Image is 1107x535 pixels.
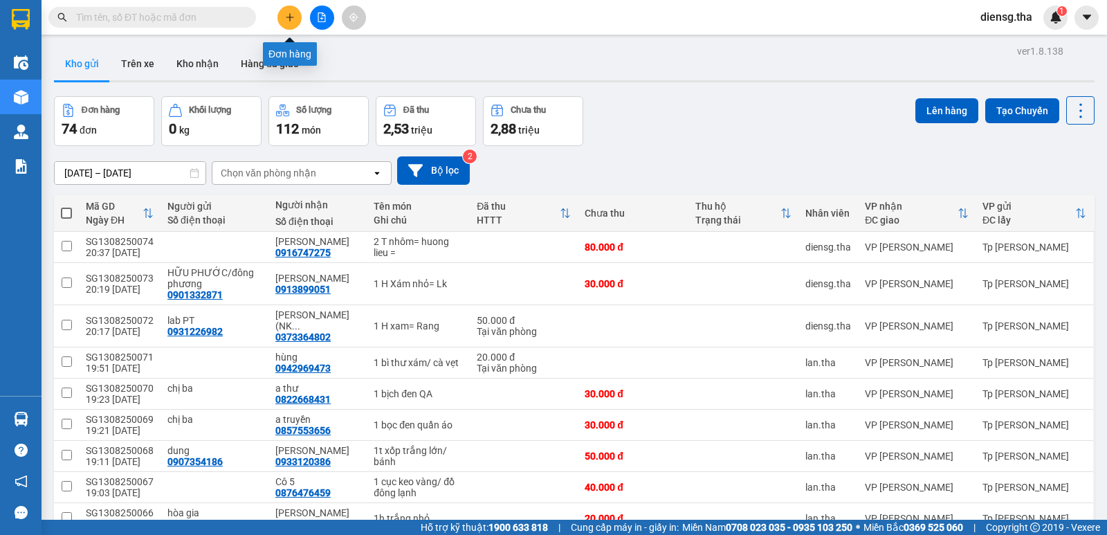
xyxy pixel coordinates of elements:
[15,475,28,488] span: notification
[275,199,360,210] div: Người nhận
[865,513,969,524] div: VP [PERSON_NAME]
[167,267,262,289] div: HỮU PHƯỚC/đông phương
[167,215,262,226] div: Số điện thoại
[275,518,331,529] div: 0915605387
[275,273,360,284] div: Ngọc Tý
[403,105,429,115] div: Đã thu
[285,12,295,22] span: plus
[374,476,463,498] div: 1 cục keo vàng/ đồ đông lạnh
[342,6,366,30] button: aim
[79,195,161,232] th: Toggle SortBy
[585,208,681,219] div: Chưa thu
[518,125,540,136] span: triệu
[511,105,546,115] div: Chưa thu
[268,96,369,146] button: Số lượng112món
[982,513,1086,524] div: Tp [PERSON_NAME]
[982,201,1075,212] div: VP gửi
[80,125,97,136] span: đơn
[805,278,851,289] div: diensg.tha
[374,278,463,289] div: 1 H Xám nhỏ= Lk
[969,8,1043,26] span: diensg.tha
[463,149,477,163] sup: 2
[275,309,360,332] div: bùi tấn đạt(NK việt đức)
[292,320,300,332] span: ...
[865,215,958,226] div: ĐC giao
[54,96,154,146] button: Đơn hàng74đơn
[86,445,154,456] div: SG1308250068
[310,6,334,30] button: file-add
[230,47,310,80] button: Hàng đã giao
[374,419,463,430] div: 1 bọc đen quần áo
[275,456,331,467] div: 0933120386
[682,520,852,535] span: Miền Nam
[865,201,958,212] div: VP nhận
[856,525,860,530] span: ⚪️
[55,162,205,184] input: Select a date range.
[275,352,360,363] div: hùng
[477,326,571,337] div: Tại văn phòng
[477,215,560,226] div: HTTT
[275,394,331,405] div: 0822668431
[1057,6,1067,16] sup: 1
[982,242,1086,253] div: Tp [PERSON_NAME]
[86,487,154,498] div: 19:03 [DATE]
[86,456,154,467] div: 19:11 [DATE]
[86,273,154,284] div: SG1308250073
[86,518,154,529] div: 19:00 [DATE]
[86,352,154,363] div: SG1308250071
[397,156,470,185] button: Bộ lọc
[14,125,28,139] img: warehouse-icon
[1059,6,1064,16] span: 1
[86,363,154,374] div: 19:51 [DATE]
[585,419,681,430] div: 30.000 đ
[865,388,969,399] div: VP [PERSON_NAME]
[982,482,1086,493] div: Tp [PERSON_NAME]
[1050,11,1062,24] img: icon-new-feature
[349,12,358,22] span: aim
[863,520,963,535] span: Miền Bắc
[915,98,978,123] button: Lên hàng
[1074,6,1099,30] button: caret-down
[167,326,223,337] div: 0931226982
[805,242,851,253] div: diensg.tha
[695,215,780,226] div: Trạng thái
[277,6,302,30] button: plus
[275,476,360,487] div: Cô 5
[805,320,851,332] div: diensg.tha
[302,125,321,136] span: món
[276,120,299,137] span: 112
[86,425,154,436] div: 19:21 [DATE]
[585,388,681,399] div: 30.000 đ
[86,414,154,425] div: SG1308250069
[275,332,331,343] div: 0373364802
[477,315,571,326] div: 50.000 đ
[1081,11,1093,24] span: caret-down
[86,284,154,295] div: 20:19 [DATE]
[973,520,976,535] span: |
[865,242,969,253] div: VP [PERSON_NAME]
[275,414,360,425] div: a truyền
[865,451,969,462] div: VP [PERSON_NAME]
[805,451,851,462] div: lan.tha
[982,357,1086,368] div: Tp [PERSON_NAME]
[82,105,120,115] div: Đơn hàng
[571,520,679,535] span: Cung cấp máy in - giấy in:
[376,96,476,146] button: Đã thu2,53 triệu
[167,414,262,425] div: chị ba
[374,215,463,226] div: Ghi chú
[558,520,560,535] span: |
[86,507,154,518] div: SG1308250066
[477,352,571,363] div: 20.000 đ
[86,215,143,226] div: Ngày ĐH
[374,513,463,524] div: 1h trắng nhỏ
[275,247,331,258] div: 0916747275
[14,90,28,105] img: warehouse-icon
[982,419,1086,430] div: Tp [PERSON_NAME]
[904,522,963,533] strong: 0369 525 060
[982,320,1086,332] div: Tp [PERSON_NAME]
[179,125,190,136] span: kg
[86,326,154,337] div: 20:17 [DATE]
[167,383,262,394] div: chị ba
[167,507,262,518] div: hòa gia
[167,289,223,300] div: 0901332871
